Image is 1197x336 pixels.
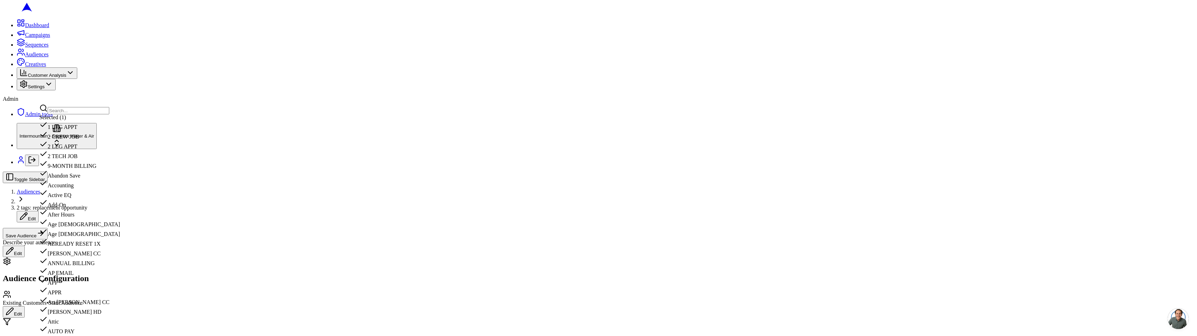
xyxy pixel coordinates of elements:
[3,306,25,318] button: Edit
[39,159,163,169] div: 9-MONTH BILLING
[25,22,49,28] span: Dashboard
[25,155,39,166] button: Log out
[39,140,163,150] div: 2 LEG APPT
[17,211,39,222] button: Edit
[25,42,49,48] span: Sequences
[14,177,45,182] span: Toggle Sidebar
[25,51,49,57] span: Audiences
[3,172,48,183] button: Toggle Sidebar
[17,32,50,38] a: Campaigns
[25,32,50,38] span: Campaigns
[39,267,163,276] div: AP EMAIL
[39,257,163,267] div: ANNUAL BILLING
[39,179,163,189] div: Accounting
[25,111,53,117] span: Admin tools
[3,189,1194,222] nav: breadcrumb
[17,189,40,195] a: Audiences
[39,198,163,208] div: Add-On
[28,216,36,221] span: Edit
[48,107,109,114] input: Search...
[39,286,163,296] div: APPR
[39,130,163,140] div: 2 CREW JOB
[17,42,49,48] a: Sequences
[39,247,163,257] div: [PERSON_NAME] CC
[39,150,163,159] div: 2 TECH JOB
[3,274,1194,283] h2: Audience Configuration
[17,61,46,67] a: Creatives
[3,246,25,257] button: Edit
[17,123,97,149] button: Intermountain - Superior Water & Air
[17,111,53,117] a: Admin tools
[17,67,77,79] button: Customer Analysis
[39,276,163,286] div: APP
[19,133,94,139] span: Intermountain - Superior Water & Air
[3,228,48,239] button: Save Audience
[39,169,163,179] div: Abandon Save
[39,114,163,121] div: Selected ( 1 )
[39,121,163,130] div: 1 LEG APPT
[17,22,49,28] a: Dashboard
[14,251,22,256] span: Edit
[3,239,55,245] span: Describe your audience
[39,189,163,198] div: Active EQ
[3,300,47,306] span: Existing Customers
[25,61,46,67] span: Creatives
[39,305,163,315] div: [PERSON_NAME] HD
[39,315,163,325] div: Attic
[17,79,56,90] button: Settings
[39,296,163,305] div: Art [PERSON_NAME] CC
[17,51,49,57] a: Audiences
[39,218,163,228] div: Age [DEMOGRAPHIC_DATA]
[28,84,45,89] span: Settings
[39,325,163,335] div: AUTO PAY
[17,205,87,211] span: 2 tags: replacement opportunity
[1168,308,1189,329] a: Open chat
[39,208,163,218] div: After Hours
[28,73,66,78] span: Customer Analysis
[39,237,163,247] div: ALREADY RESET 1X
[3,96,1194,102] div: Admin
[39,228,163,237] div: Age [DEMOGRAPHIC_DATA]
